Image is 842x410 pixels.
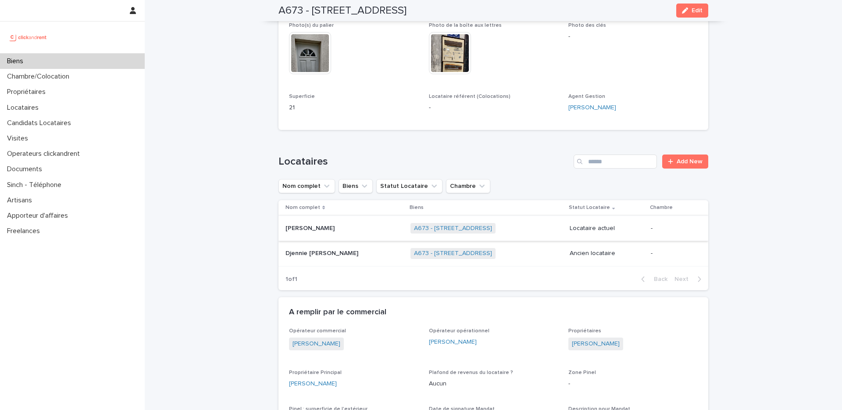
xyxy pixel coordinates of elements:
[293,339,340,349] a: [PERSON_NAME]
[568,23,606,28] span: Photo des clés
[278,241,708,266] tr: Djennie [PERSON_NAME]Djennie [PERSON_NAME] A673 - [STREET_ADDRESS] Ancien locataire-
[285,223,336,232] p: [PERSON_NAME]
[7,29,50,46] img: UCB0brd3T0yccxBKYDjQ
[570,225,644,232] p: Locataire actuel
[677,158,703,165] span: Add New
[446,179,490,193] button: Chambre
[4,104,46,112] p: Locataires
[289,328,346,334] span: Opérateur commercial
[4,196,39,205] p: Artisans
[289,103,418,112] p: 21
[429,370,513,375] span: Plafond de revenus du locataire ?
[570,250,644,257] p: Ancien locataire
[376,179,442,193] button: Statut Locataire
[651,225,694,232] p: -
[339,179,373,193] button: Biens
[429,379,558,388] p: Aucun
[568,32,698,41] p: -
[568,94,605,99] span: Agent Gestion
[674,276,694,282] span: Next
[4,165,49,173] p: Documents
[4,227,47,235] p: Freelances
[429,328,489,334] span: Opérateur opérationnel
[4,88,53,96] p: Propriétaires
[289,379,337,388] a: [PERSON_NAME]
[414,250,492,257] a: A673 - [STREET_ADDRESS]
[285,203,320,212] p: Nom complet
[671,275,708,283] button: Next
[429,103,558,112] p: -
[278,269,304,290] p: 1 of 1
[572,339,620,349] a: [PERSON_NAME]
[429,23,502,28] span: Photo de la boîte aux lettres
[278,155,570,168] h1: Locataires
[414,225,492,232] a: A673 - [STREET_ADDRESS]
[634,275,671,283] button: Back
[4,181,68,189] p: Sinch - Téléphone
[278,179,335,193] button: Nom complet
[289,94,315,99] span: Superficie
[662,155,708,169] a: Add New
[410,203,424,212] p: Biens
[4,72,76,81] p: Chambre/Colocation
[568,328,601,334] span: Propriétaires
[4,119,78,127] p: Candidats Locataires
[429,94,510,99] span: Locataire référent (Colocations)
[4,212,75,220] p: Apporteur d'affaires
[4,150,87,158] p: Operateurs clickandrent
[568,379,698,388] p: -
[289,308,386,317] h2: A remplir par le commercial
[574,155,657,169] input: Search
[4,57,30,65] p: Biens
[289,370,342,375] span: Propriétaire Principal
[429,338,477,347] a: [PERSON_NAME]
[568,103,616,112] a: [PERSON_NAME]
[285,248,360,257] p: Djennie [PERSON_NAME]
[649,276,667,282] span: Back
[650,203,673,212] p: Chambre
[676,4,708,18] button: Edit
[569,203,610,212] p: Statut Locataire
[278,4,407,17] h2: A673 - [STREET_ADDRESS]
[289,23,334,28] span: Photo(s) du palier
[692,7,703,14] span: Edit
[278,216,708,241] tr: [PERSON_NAME][PERSON_NAME] A673 - [STREET_ADDRESS] Locataire actuel-
[651,250,694,257] p: -
[568,370,596,375] span: Zone Pinel
[4,134,35,143] p: Visites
